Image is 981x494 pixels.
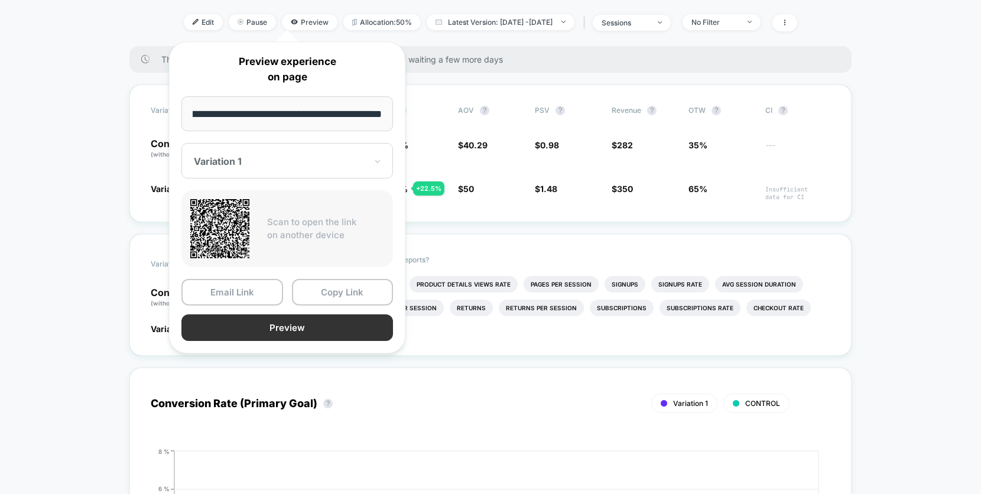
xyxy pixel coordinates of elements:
p: Preview experience on page [181,54,393,84]
span: 35% [688,140,707,150]
span: Variation [151,255,216,273]
img: end [658,21,662,24]
span: 40.29 [463,140,488,150]
li: Subscriptions Rate [660,300,740,316]
li: Returns [450,300,493,316]
span: $ [612,140,633,150]
span: Edit [184,14,223,30]
span: Variation [151,106,216,115]
button: ? [480,106,489,115]
button: Preview [181,314,393,341]
button: Email Link [181,279,283,305]
button: ? [712,106,721,115]
li: Subscriptions [590,300,654,316]
span: (without changes) [151,300,204,307]
span: 1.48 [540,184,557,194]
span: 0.98 [540,140,559,150]
button: ? [556,106,565,115]
img: rebalance [352,19,357,25]
li: Checkout Rate [746,300,811,316]
span: AOV [458,106,474,115]
span: (without changes) [151,151,204,158]
li: Signups [605,276,645,292]
button: ? [778,106,788,115]
img: edit [193,19,199,25]
div: sessions [602,18,649,27]
span: 350 [617,184,633,194]
p: Would like to see more reports? [324,255,831,264]
button: Copy Link [292,279,394,305]
li: Avg Session Duration [715,276,803,292]
span: OTW [688,106,753,115]
li: Pages Per Session [524,276,599,292]
img: end [561,21,566,23]
span: Revenue [612,106,641,115]
span: PSV [535,106,550,115]
span: Insufficient data for CI [765,186,830,201]
span: $ [535,140,559,150]
button: ? [647,106,657,115]
img: calendar [436,19,442,25]
span: Allocation: 50% [343,14,421,30]
span: | [580,14,593,31]
span: CI [765,106,830,115]
tspan: 8 % [158,447,170,454]
span: There are still no statistically significant results. We recommend waiting a few more days [161,54,828,64]
span: 65% [688,184,707,194]
li: Signups Rate [651,276,709,292]
span: Latest Version: [DATE] - [DATE] [427,14,574,30]
span: CONTROL [745,399,780,408]
div: + 22.5 % [413,181,444,196]
span: Variation 1 [673,399,708,408]
span: $ [535,184,557,194]
span: Pause [229,14,276,30]
img: end [238,19,243,25]
span: Variation 1 [151,184,193,194]
p: Control [151,288,225,308]
button: ? [323,399,333,408]
div: No Filter [691,18,739,27]
span: $ [458,140,488,150]
p: Control [151,139,216,159]
span: Preview [282,14,337,30]
li: Product Details Views Rate [410,276,518,292]
img: end [748,21,752,23]
p: Scan to open the link on another device [267,216,384,242]
li: Returns Per Session [499,300,584,316]
span: Variation 1 [151,324,193,334]
span: --- [765,142,830,159]
tspan: 6 % [158,485,170,492]
span: 282 [617,140,633,150]
span: $ [612,184,633,194]
span: $ [458,184,474,194]
span: 50 [463,184,474,194]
